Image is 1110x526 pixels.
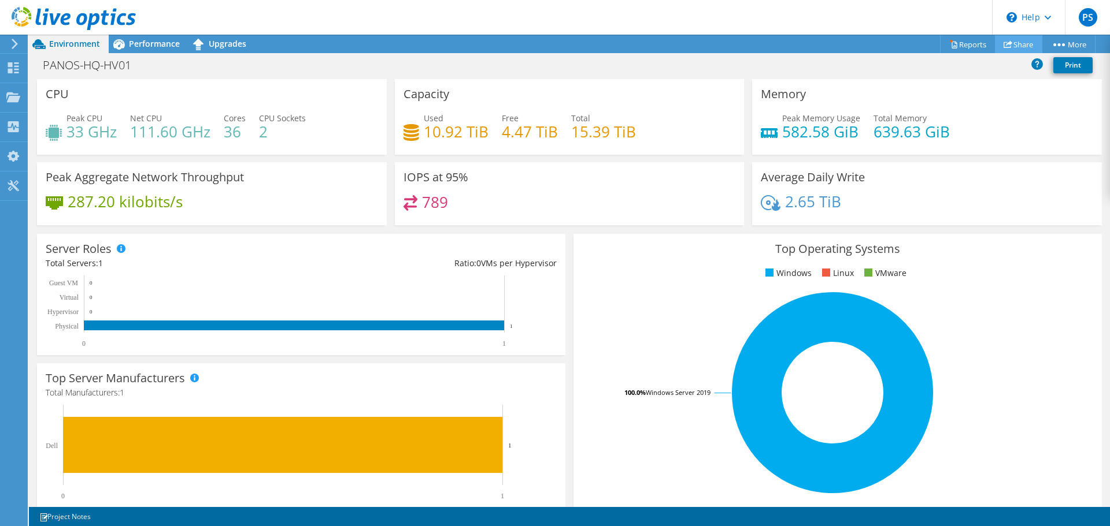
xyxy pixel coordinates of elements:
li: VMware [861,267,906,279]
span: PS [1079,8,1097,27]
div: Total Servers: [46,257,301,270]
text: 0 [90,309,92,315]
h3: Memory [761,88,806,100]
h3: Top Operating Systems [582,243,1093,255]
text: 1 [508,442,512,449]
span: Peak CPU [66,113,102,124]
span: 1 [120,387,124,398]
h4: 2.65 TiB [785,195,841,208]
h4: 2 [259,125,306,138]
span: Net CPU [130,113,162,124]
h3: Top Server Manufacturers [46,372,185,385]
li: Linux [819,267,854,279]
h3: Peak Aggregate Network Throughput [46,171,244,184]
li: Windows [763,267,812,279]
h3: Capacity [404,88,449,100]
h4: 10.92 TiB [424,125,489,138]
span: Environment [49,38,100,49]
h1: PANOS-HQ-HV01 [38,59,149,72]
text: 0 [90,280,92,286]
span: CPU Sockets [259,113,306,124]
h4: 4.47 TiB [502,125,558,138]
h4: 15.39 TiB [571,125,636,138]
a: Share [995,35,1042,53]
div: Ratio: VMs per Hypervisor [301,257,557,270]
a: Project Notes [31,509,99,524]
text: Virtual [60,293,79,301]
a: Print [1053,57,1093,73]
h4: Total Manufacturers: [46,386,557,399]
h3: IOPS at 95% [404,171,468,184]
text: 0 [61,492,65,500]
h4: 789 [422,196,448,208]
h4: 287.20 kilobits/s [68,195,183,208]
h4: 36 [224,125,246,138]
text: Dell [46,442,58,450]
text: Hypervisor [47,308,79,316]
text: 1 [502,340,506,348]
h4: 582.58 GiB [782,125,860,138]
text: Guest VM [49,279,78,287]
h4: 111.60 GHz [130,125,210,138]
h3: CPU [46,88,69,100]
span: Cores [224,113,246,124]
h3: Server Roles [46,243,112,255]
span: Performance [129,38,180,49]
span: 1 [98,258,103,268]
text: Physical [55,322,79,330]
span: Upgrades [209,38,246,49]
svg: \n [1007,12,1017,23]
span: Free [502,113,519,124]
text: 1 [510,323,513,329]
a: More [1042,35,1096,53]
span: Peak Memory Usage [782,113,860,124]
span: Total [571,113,590,124]
a: Reports [940,35,996,53]
text: 0 [82,340,86,348]
span: Used [424,113,443,124]
h3: Average Daily Write [761,171,865,184]
span: 0 [476,258,481,268]
tspan: 100.0% [624,388,646,397]
text: 0 [90,294,92,300]
text: 1 [501,492,504,500]
h4: 639.63 GiB [874,125,950,138]
tspan: Windows Server 2019 [646,388,711,397]
h4: 33 GHz [66,125,117,138]
span: Total Memory [874,113,927,124]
